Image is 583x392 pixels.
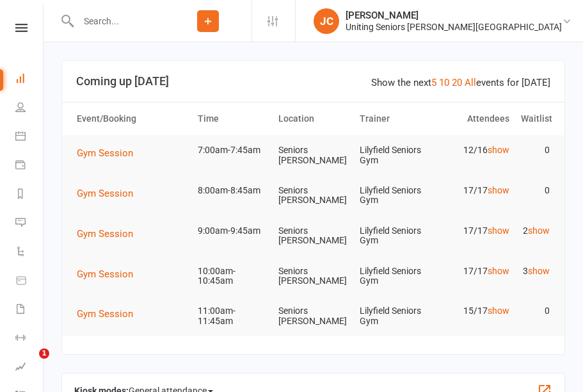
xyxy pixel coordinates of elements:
th: Location [273,102,353,135]
td: Lilyfield Seniors Gym [354,216,435,256]
td: 11:00am-11:45am [192,296,273,336]
button: Gym Session [77,186,142,201]
td: 15/17 [435,296,515,326]
a: show [488,266,509,276]
input: Search... [74,12,164,30]
td: 10:00am-10:45am [192,256,273,297]
td: 17/17 [435,216,515,246]
button: Gym Session [77,145,142,161]
td: Seniors [PERSON_NAME] [273,216,353,256]
a: show [488,306,509,316]
td: 3 [515,256,555,286]
a: Payments [15,152,44,181]
td: 0 [515,176,555,206]
span: Gym Session [77,228,133,240]
a: show [528,225,550,236]
td: Lilyfield Seniors Gym [354,296,435,336]
th: Time [192,102,273,135]
td: Seniors [PERSON_NAME] [273,256,353,297]
td: 0 [515,135,555,165]
th: Waitlist [515,102,555,135]
iframe: Intercom live chat [13,348,44,379]
div: JC [314,8,339,34]
a: Dashboard [15,65,44,94]
a: 10 [439,77,449,88]
button: Gym Session [77,266,142,282]
td: 12/16 [435,135,515,165]
td: 17/17 [435,256,515,286]
td: 0 [515,296,555,326]
div: Show the next events for [DATE] [371,75,550,90]
td: Lilyfield Seniors Gym [354,135,435,176]
span: Gym Session [77,188,133,199]
td: Lilyfield Seniors Gym [354,176,435,216]
div: [PERSON_NAME] [346,10,562,21]
a: show [528,266,550,276]
a: show [488,145,509,155]
th: Attendees [435,102,515,135]
button: Gym Session [77,226,142,241]
a: show [488,225,509,236]
a: Calendar [15,123,44,152]
a: People [15,94,44,123]
a: All [465,77,476,88]
button: Gym Session [77,306,142,322]
td: 9:00am-9:45am [192,216,273,246]
td: 17/17 [435,176,515,206]
span: Gym Session [77,147,133,159]
th: Trainer [354,102,435,135]
span: 1 [39,348,49,359]
td: Lilyfield Seniors Gym [354,256,435,297]
a: show [488,185,509,195]
div: Uniting Seniors [PERSON_NAME][GEOGRAPHIC_DATA] [346,21,562,33]
span: Gym Session [77,308,133,320]
td: Seniors [PERSON_NAME] [273,135,353,176]
td: Seniors [PERSON_NAME] [273,176,353,216]
a: Product Sales [15,267,44,296]
span: Gym Session [77,268,133,280]
a: Reports [15,181,44,209]
h3: Coming up [DATE] [76,75,550,88]
td: Seniors [PERSON_NAME] [273,296,353,336]
td: 8:00am-8:45am [192,176,273,206]
th: Event/Booking [71,102,192,135]
td: 2 [515,216,555,246]
td: 7:00am-7:45am [192,135,273,165]
a: 5 [431,77,436,88]
a: 20 [452,77,462,88]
